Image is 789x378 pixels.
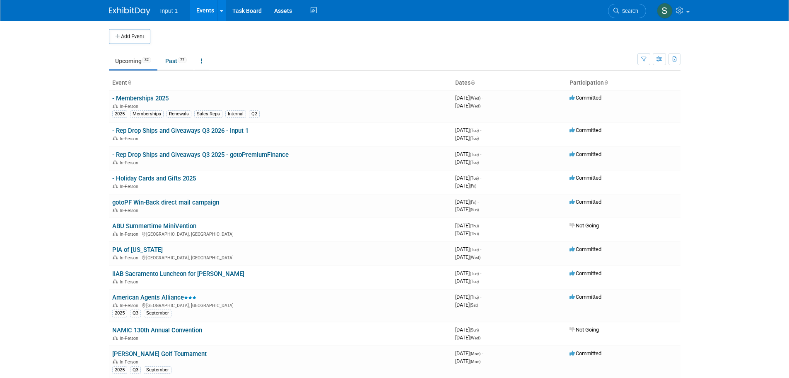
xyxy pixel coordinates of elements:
[470,136,479,141] span: (Tue)
[113,136,118,140] img: In-Person Event
[112,246,163,254] a: PIA of [US_STATE]
[160,7,178,14] span: Input 1
[455,95,483,101] span: [DATE]
[455,254,480,260] span: [DATE]
[470,271,479,276] span: (Tue)
[619,8,638,14] span: Search
[470,303,478,307] span: (Sat)
[120,232,141,237] span: In-Person
[112,254,449,261] div: [GEOGRAPHIC_DATA], [GEOGRAPHIC_DATA]
[480,294,481,300] span: -
[109,76,452,90] th: Event
[225,110,246,118] div: Internal
[470,295,479,300] span: (Thu)
[112,175,196,182] a: - Holiday Cards and Gifts 2025
[604,79,608,86] a: Sort by Participation Type
[113,208,118,212] img: In-Person Event
[455,199,479,205] span: [DATE]
[455,302,478,308] span: [DATE]
[455,246,481,252] span: [DATE]
[120,184,141,189] span: In-Person
[569,127,601,133] span: Committed
[120,160,141,166] span: In-Person
[112,302,449,308] div: [GEOGRAPHIC_DATA], [GEOGRAPHIC_DATA]
[142,57,151,63] span: 32
[470,232,479,236] span: (Thu)
[480,175,481,181] span: -
[112,310,127,317] div: 2025
[144,366,171,374] div: September
[455,350,483,356] span: [DATE]
[657,3,673,19] img: Susan Stout
[569,294,601,300] span: Committed
[482,350,483,356] span: -
[569,175,601,181] span: Committed
[455,278,479,284] span: [DATE]
[249,110,260,118] div: Q2
[159,53,193,69] a: Past77
[455,334,480,341] span: [DATE]
[482,95,483,101] span: -
[113,255,118,259] img: In-Person Event
[194,110,222,118] div: Sales Reps
[113,303,118,307] img: In-Person Event
[480,151,481,157] span: -
[470,279,479,284] span: (Tue)
[470,176,479,180] span: (Tue)
[113,184,118,188] img: In-Person Event
[478,199,479,205] span: -
[455,135,479,141] span: [DATE]
[480,327,481,333] span: -
[470,359,480,364] span: (Mon)
[120,104,141,109] span: In-Person
[455,270,481,276] span: [DATE]
[120,136,141,141] span: In-Person
[569,199,601,205] span: Committed
[480,222,481,229] span: -
[569,246,601,252] span: Committed
[113,160,118,164] img: In-Person Event
[480,127,481,133] span: -
[455,327,481,333] span: [DATE]
[120,255,141,261] span: In-Person
[569,222,599,229] span: Not Going
[130,310,141,317] div: Q3
[566,76,680,90] th: Participation
[112,199,219,206] a: gotoPF Win-Back direct mail campaign
[112,222,196,230] a: ABU Summertime MiniVention
[470,128,479,133] span: (Tue)
[112,270,244,278] a: IIAB Sacramento Luncheon for [PERSON_NAME]
[480,270,481,276] span: -
[455,358,480,364] span: [DATE]
[130,366,141,374] div: Q3
[113,279,118,283] img: In-Person Event
[112,327,202,334] a: NAMIC 130th Annual Convention
[455,294,481,300] span: [DATE]
[452,76,566,90] th: Dates
[120,359,141,365] span: In-Person
[470,247,479,252] span: (Tue)
[480,246,481,252] span: -
[112,151,289,159] a: - Rep Drop Ships and Giveaways Q3 2025 - gotoPremiumFinance
[470,200,476,205] span: (Fri)
[113,232,118,236] img: In-Person Event
[569,95,601,101] span: Committed
[569,350,601,356] span: Committed
[109,7,150,15] img: ExhibitDay
[455,151,481,157] span: [DATE]
[166,110,191,118] div: Renewals
[569,327,599,333] span: Not Going
[120,336,141,341] span: In-Person
[569,151,601,157] span: Committed
[113,336,118,340] img: In-Person Event
[470,104,480,108] span: (Wed)
[109,53,157,69] a: Upcoming32
[569,270,601,276] span: Committed
[470,328,479,332] span: (Sun)
[112,350,207,358] a: [PERSON_NAME] Golf Tournament
[127,79,131,86] a: Sort by Event Name
[120,303,141,308] span: In-Person
[112,294,196,301] a: American Agents Alliance
[113,359,118,363] img: In-Person Event
[471,79,475,86] a: Sort by Start Date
